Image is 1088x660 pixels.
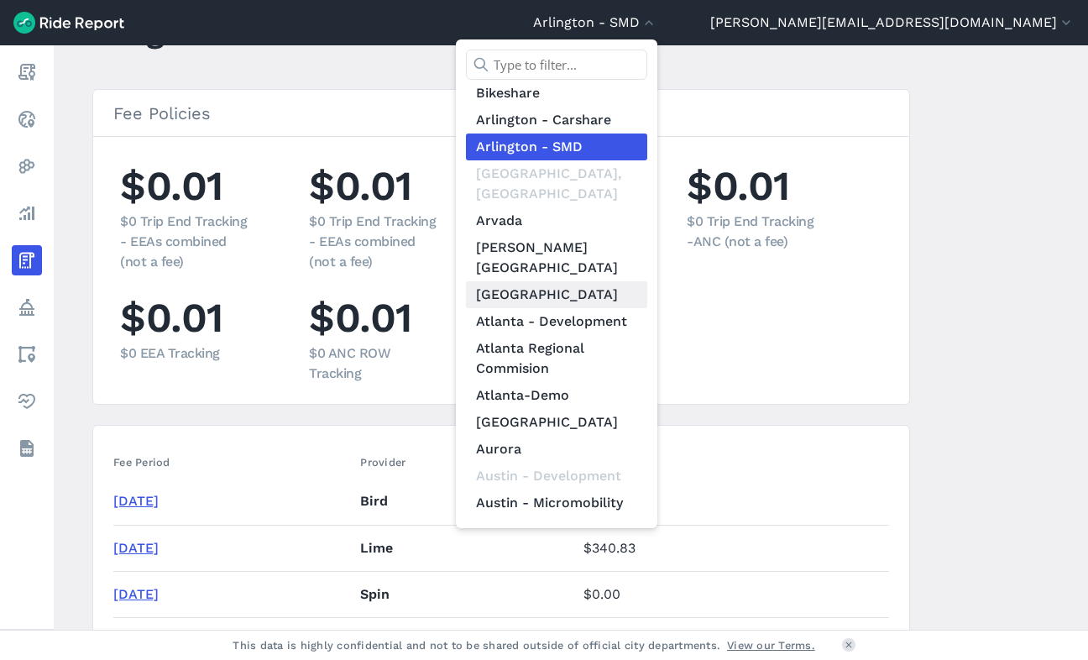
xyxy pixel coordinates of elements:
div: Austin - Development [466,463,647,490]
a: [GEOGRAPHIC_DATA] [466,409,647,436]
a: [GEOGRAPHIC_DATA] [466,281,647,308]
a: [PERSON_NAME][GEOGRAPHIC_DATA] [466,234,647,281]
a: Arlington - Carshare [466,107,647,134]
a: Atlanta-Demo [466,382,647,409]
a: Austin - Vehicle Share [466,516,647,543]
a: Austin - Micromobility [466,490,647,516]
a: Atlanta Regional Commision [466,335,647,382]
a: Atlanta - Development [466,308,647,335]
a: Aurora [466,436,647,463]
div: [GEOGRAPHIC_DATA], [GEOGRAPHIC_DATA] [466,160,647,207]
input: Type to filter... [466,50,647,80]
a: Arlington - SMD [466,134,647,160]
a: Arvada [466,207,647,234]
